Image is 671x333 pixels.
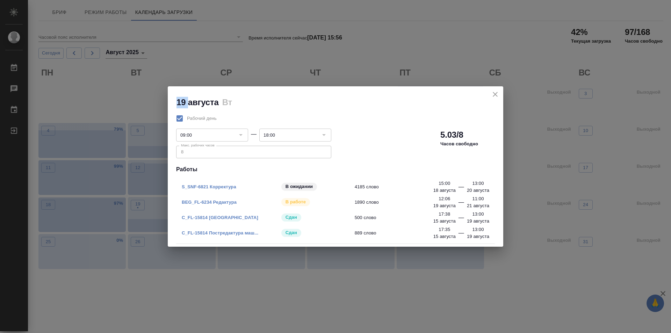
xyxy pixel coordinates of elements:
[433,233,456,240] p: 15 августа
[176,97,219,107] h2: 19 августа
[440,140,478,147] p: Часов свободно
[472,211,484,218] p: 13:00
[433,202,456,209] p: 19 августа
[355,183,454,190] span: 4185 слово
[490,89,500,100] button: close
[355,214,454,221] span: 500 слово
[433,218,456,225] p: 15 августа
[439,211,450,218] p: 17:38
[182,230,258,236] a: C_FL-15814 Постредактура маш...
[467,202,489,209] p: 21 августа
[472,195,484,202] p: 11:00
[286,198,306,205] p: В работе
[440,129,463,140] h2: 5.03/8
[467,218,489,225] p: 19 августа
[182,200,237,205] a: BEG_FL-6234 Редактура
[439,195,450,202] p: 12:06
[286,214,297,221] p: Сдан
[286,183,313,190] p: В ожидании
[182,215,258,220] a: C_FL-15814 [GEOGRAPHIC_DATA]
[459,198,464,209] div: —
[467,233,489,240] p: 19 августа
[472,226,484,233] p: 13:00
[182,184,236,189] a: S_SNF-6821 Корректура
[459,183,464,194] div: —
[439,180,450,187] p: 15:00
[459,229,464,240] div: —
[222,97,232,107] h2: Вт
[251,130,257,138] div: —
[472,180,484,187] p: 13:00
[355,230,454,237] span: 889 слово
[433,187,456,194] p: 18 августа
[459,213,464,225] div: —
[286,229,297,236] p: Сдан
[176,165,495,174] h4: Работы
[187,115,217,122] span: Рабочий день
[355,199,454,206] span: 1890 слово
[467,187,489,194] p: 20 августа
[439,226,450,233] p: 17:35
